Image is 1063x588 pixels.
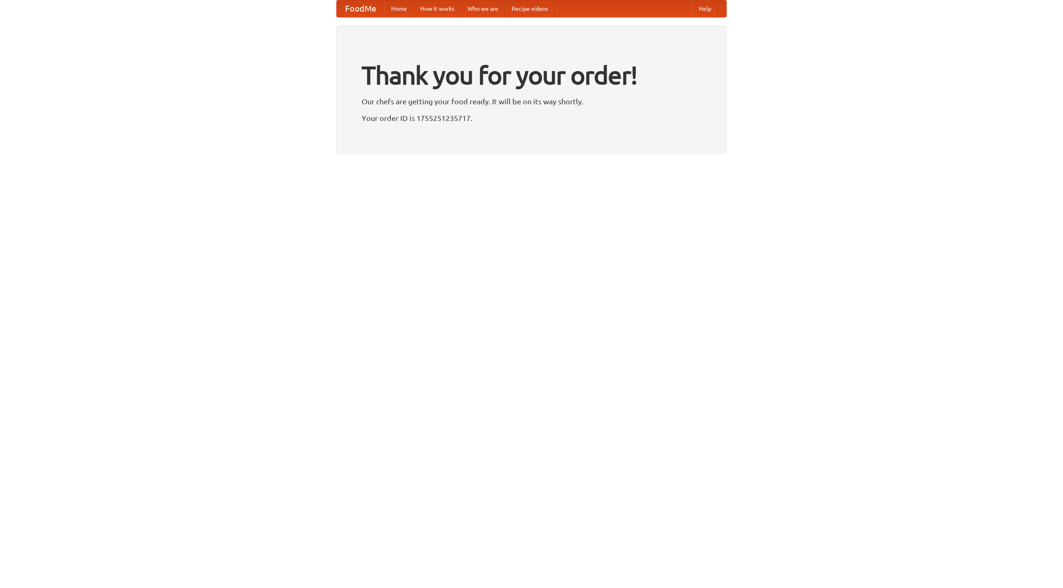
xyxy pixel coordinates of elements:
h1: Thank you for your order! [362,55,701,95]
a: Recipe videos [505,0,555,17]
p: Our chefs are getting your food ready. It will be on its way shortly. [362,95,701,108]
a: Help [692,0,718,17]
p: Your order ID is 1755251235717. [362,112,701,124]
a: FoodMe [337,0,385,17]
a: How it works [414,0,461,17]
a: Who we are [461,0,505,17]
a: Home [385,0,414,17]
